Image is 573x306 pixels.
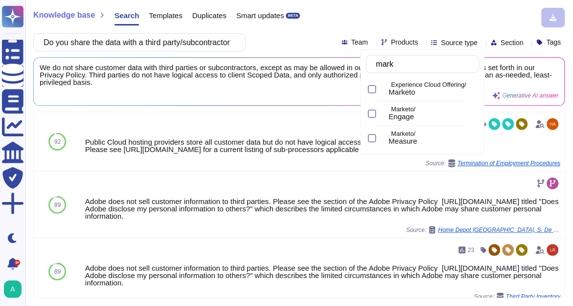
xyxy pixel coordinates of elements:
span: Termination of Employment Procedures [458,160,561,166]
span: 89 [54,202,61,208]
button: user [2,279,28,300]
span: Engage [389,112,414,121]
span: Source: [426,159,561,167]
p: Marketo/ [391,131,476,137]
div: Public Cloud hosting providers store all customer data but do not have logical access. Please see... [85,138,561,153]
div: 9+ [14,260,20,266]
span: Marketo [389,88,415,97]
span: Templates [149,12,182,19]
div: Engage [389,112,476,121]
span: Source: [474,293,561,301]
span: Search [115,12,139,19]
div: Measure [389,137,476,146]
span: Home Depot [GEOGRAPHIC_DATA], S. De [PERSON_NAME] De C.V. / THDM SaaS Architecture and Cybersecur... [438,227,561,233]
div: Marketo [381,83,385,95]
img: user [547,118,559,130]
span: Source: [406,226,561,234]
div: Measure [381,132,385,144]
span: Products [391,39,418,46]
span: 23 [468,247,475,253]
input: Search by keywords [371,55,479,73]
span: We do not share customer data with third parties or subcontractors, except as may be allowed in o... [40,64,559,86]
span: Smart updates [237,12,285,19]
div: Marketo [381,78,479,100]
div: Engage [381,108,385,119]
span: Generative AI answer [502,93,559,99]
div: Marketo [389,88,476,97]
span: 89 [54,269,61,275]
span: Third Party Inventory [506,294,561,300]
span: Tags [547,39,561,46]
p: Experience Cloud Offering/ [391,82,476,88]
input: Search a question or template... [39,34,236,51]
div: Adobe does not sell customer information to third parties. Please see the section of the Adobe Pr... [85,198,561,220]
span: Source type [441,39,478,46]
div: BETA [286,13,300,19]
p: Marketo/ [391,106,476,113]
span: Duplicates [192,12,227,19]
div: Measure [381,127,479,149]
div: Engage [381,102,479,125]
span: Knowledge base [33,11,95,19]
div: Adobe does not sell customer information to third parties. Please see the section of the Adobe Pr... [85,264,561,286]
span: Team [352,39,368,46]
span: Section [501,39,524,46]
span: 92 [54,139,61,145]
img: user [4,280,22,298]
span: Measure [389,137,417,146]
img: user [547,244,559,256]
